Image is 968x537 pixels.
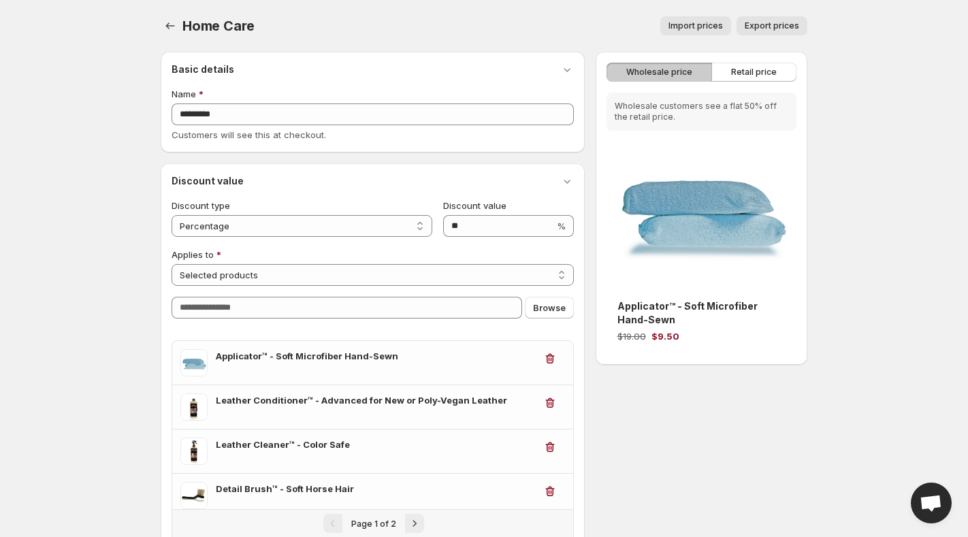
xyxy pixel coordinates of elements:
nav: Pagination [172,509,573,537]
span: Browse [533,301,566,314]
span: Discount type [172,200,230,211]
button: Wholesale price [607,63,712,82]
p: Wholesale customers see a flat 50% off the retail price. [615,101,788,123]
span: Customers will see this at checkout. [172,129,326,140]
h3: Detail Brush™ - Soft Horse Hair [216,482,535,495]
span: Wholesale price [626,67,692,78]
span: $19.00 [617,331,646,342]
h3: Discount value [172,174,244,188]
h3: Applicator™ - Soft Microfiber Hand-Sewn [216,349,535,363]
span: Retail price [731,67,777,78]
button: Next [405,514,424,533]
h3: Applicator™ - Soft Microfiber Hand-Sewn [617,299,786,327]
img: Applicator™ - Soft Microfiber Hand-Sewn [607,142,796,278]
span: Applies to [172,249,214,260]
span: Name [172,88,196,99]
span: % [557,221,566,231]
span: Discount value [443,200,506,211]
h3: Leather Conditioner™ - Advanced for New or Poly-Vegan Leather [216,393,535,407]
button: Browse [525,297,574,319]
span: Home Care [182,18,255,34]
button: Retail price [711,63,796,82]
button: Import prices [660,16,731,35]
span: Export prices [745,20,799,31]
span: $9.50 [651,331,679,342]
div: Open chat [911,483,952,523]
span: Page 1 of 2 [351,519,396,529]
h3: Leather Cleaner™ - Color Safe [216,438,535,451]
span: Import prices [668,20,723,31]
h3: Basic details [172,63,234,76]
button: Export prices [737,16,807,35]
